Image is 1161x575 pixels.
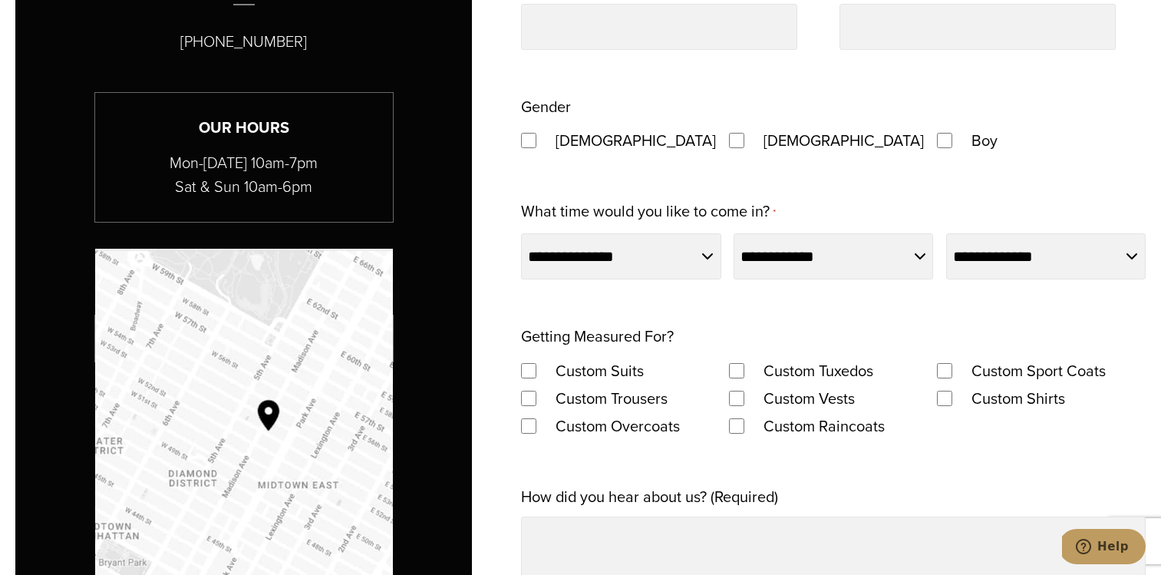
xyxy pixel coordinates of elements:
[956,385,1080,412] label: Custom Shirts
[521,197,775,227] label: What time would you like to come in?
[748,385,870,412] label: Custom Vests
[95,116,393,140] h3: Our Hours
[956,357,1121,385] label: Custom Sport Coats
[748,412,900,440] label: Custom Raincoats
[95,151,393,199] p: Mon-[DATE] 10am-7pm Sat & Sun 10am-6pm
[521,483,778,511] label: How did you hear about us? (Required)
[748,127,932,154] label: [DEMOGRAPHIC_DATA]
[180,29,307,54] p: [PHONE_NUMBER]
[540,385,683,412] label: Custom Trousers
[540,357,659,385] label: Custom Suits
[521,93,571,121] legend: Gender
[521,322,674,350] legend: Getting Measured For?
[748,357,889,385] label: Custom Tuxedos
[540,412,695,440] label: Custom Overcoats
[540,127,724,154] label: [DEMOGRAPHIC_DATA]
[1062,529,1146,567] iframe: Opens a widget where you can chat to one of our agents
[956,127,1013,154] label: Boy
